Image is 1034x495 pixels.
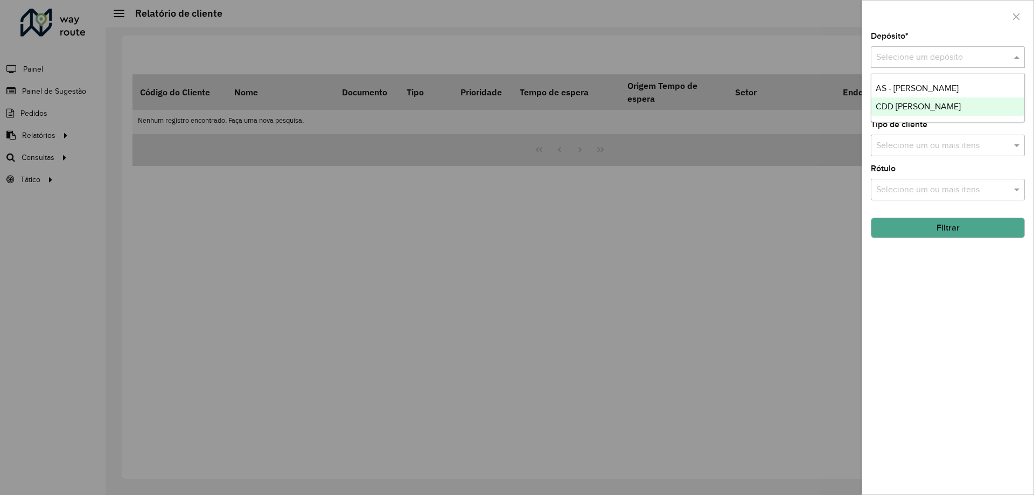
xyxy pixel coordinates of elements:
label: Depósito [871,30,909,43]
button: Filtrar [871,218,1025,238]
label: Rótulo [871,162,896,175]
span: CDD [PERSON_NAME] [876,102,961,111]
ng-dropdown-panel: Options list [871,73,1025,122]
label: Tipo de cliente [871,118,927,131]
span: AS - [PERSON_NAME] [876,83,959,93]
